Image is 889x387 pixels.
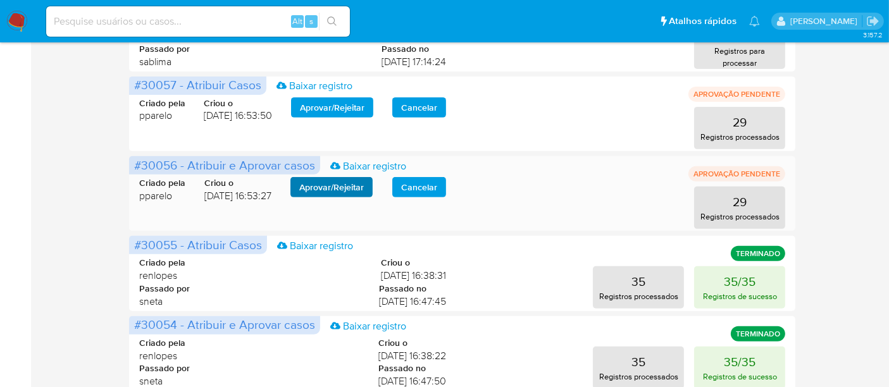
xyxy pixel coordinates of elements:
[669,15,737,28] span: Atalhos rápidos
[292,15,302,27] span: Alt
[309,15,313,27] span: s
[319,13,345,30] button: search-icon
[790,15,862,27] p: alexandra.macedo@mercadolivre.com
[866,15,880,28] a: Sair
[749,16,760,27] a: Notificações
[46,13,350,30] input: Pesquise usuários ou casos...
[863,30,883,40] span: 3.157.2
